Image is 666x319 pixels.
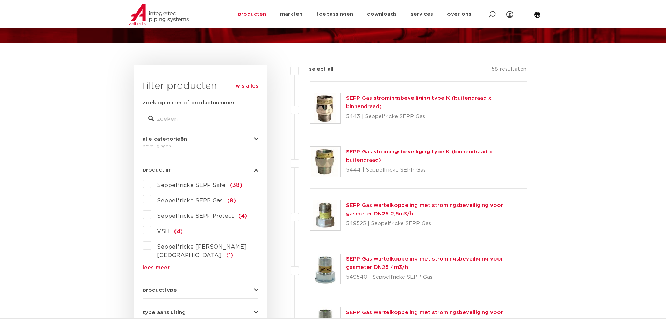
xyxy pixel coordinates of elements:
[310,93,340,123] img: Thumbnail for SEPP Gas stromingsbeveiliging type K (buitendraad x binnendraad)
[143,79,258,93] h3: filter producten
[346,96,492,109] a: SEPP Gas stromingsbeveiliging type K (buitendraad x binnendraad)
[143,287,177,293] span: producttype
[236,82,258,90] a: wis alles
[157,213,234,219] span: Seppelfricke SEPP Protect
[346,203,503,216] a: SEPP Gas wartelkoppeling met stromingsbeveiliging voor gasmeter DN25 2,5m3/h
[143,167,172,173] span: productlijn
[346,111,527,122] p: 5443 | Seppelfricke SEPP Gas
[157,229,170,234] span: VSH
[346,149,492,163] a: SEPP Gas stromingsbeveiliging type K (binnendraad x buitendraad)
[157,198,223,203] span: Seppelfricke SEPP Gas
[143,113,258,125] input: zoeken
[238,213,247,219] span: (4)
[346,256,503,270] a: SEPP Gas wartelkoppeling met stromingsbeveiliging voor gasmeter DN25 4m3/h
[157,182,225,188] span: Seppelfricke SEPP Safe
[143,310,258,315] button: type aansluiting
[143,310,186,315] span: type aansluiting
[143,99,235,107] label: zoek op naam of productnummer
[143,137,187,142] span: alle categorieën
[310,147,340,177] img: Thumbnail for SEPP Gas stromingsbeveiliging type K (binnendraad x buitendraad)
[310,200,340,230] img: Thumbnail for SEPP Gas wartelkoppeling met stromingsbeveiliging voor gasmeter DN25 2,5m3/h
[346,165,527,176] p: 5444 | Seppelfricke SEPP Gas
[299,65,334,74] label: select all
[143,137,258,142] button: alle categorieën
[492,65,527,76] p: 58 resultaten
[143,287,258,293] button: producttype
[226,252,233,258] span: (1)
[143,142,258,150] div: beveiligingen
[143,167,258,173] button: productlijn
[174,229,183,234] span: (4)
[346,272,527,283] p: 549540 | Seppelfricke SEPP Gas
[230,182,242,188] span: (38)
[157,244,247,258] span: Seppelfricke [PERSON_NAME][GEOGRAPHIC_DATA]
[310,254,340,284] img: Thumbnail for SEPP Gas wartelkoppeling met stromingsbeveiliging voor gasmeter DN25 4m3/h
[143,265,258,270] a: lees meer
[227,198,236,203] span: (8)
[346,218,527,229] p: 549525 | Seppelfricke SEPP Gas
